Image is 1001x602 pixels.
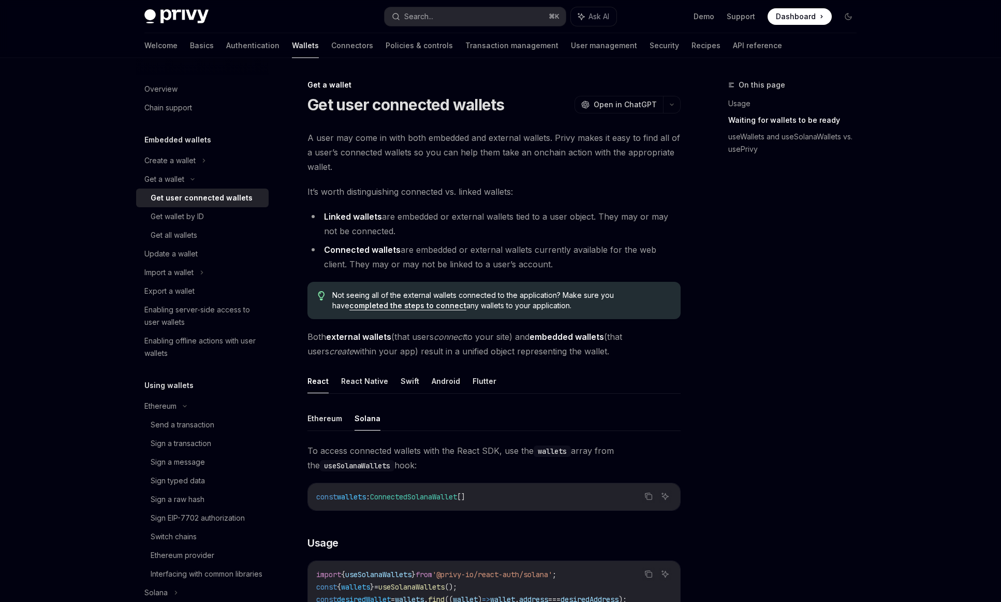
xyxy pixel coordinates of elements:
[658,490,672,503] button: Ask AI
[432,369,460,393] button: Android
[411,570,416,579] span: }
[151,493,204,506] div: Sign a raw hash
[307,209,681,238] li: are embedded or external wallets tied to a user object. They may or may not be connected.
[416,570,432,579] span: from
[144,134,211,146] h5: Embedded wallets
[144,173,184,185] div: Get a wallet
[378,582,445,592] span: useSolanaWallets
[401,369,419,393] button: Swift
[151,456,205,468] div: Sign a message
[642,567,655,581] button: Copy the contents from the code block
[144,266,194,279] div: Import a wallet
[739,79,785,91] span: On this page
[136,415,269,434] a: Send a transaction
[588,11,609,22] span: Ask AI
[151,229,197,241] div: Get all wallets
[324,211,382,222] strong: Linked wallets
[658,567,672,581] button: Ask AI
[307,131,681,174] span: A user may come in with both embedded and external wallets. Privy makes it easy to find all of a ...
[355,406,380,431] button: Solana
[650,33,679,58] a: Security
[575,96,663,113] button: Open in ChatGPT
[370,582,374,592] span: }
[151,549,214,562] div: Ethereum provider
[776,11,816,22] span: Dashboard
[331,33,373,58] a: Connectors
[366,492,370,501] span: :
[345,570,411,579] span: useSolanaWallets
[385,7,566,26] button: Search...⌘K
[136,453,269,471] a: Sign a message
[324,245,401,255] strong: Connected wallets
[151,419,214,431] div: Send a transaction
[316,570,341,579] span: import
[316,582,337,592] span: const
[136,565,269,583] a: Interfacing with common libraries
[136,98,269,117] a: Chain support
[307,80,681,90] div: Get a wallet
[151,475,205,487] div: Sign typed data
[144,285,195,297] div: Export a wallet
[136,80,269,98] a: Overview
[370,492,457,501] span: ConnectedSolanaWallet
[307,242,681,271] li: are embedded or external wallets currently available for the web client. They may or may not be l...
[144,248,198,260] div: Update a wallet
[642,490,655,503] button: Copy the contents from the code block
[226,33,279,58] a: Authentication
[144,9,209,24] img: dark logo
[151,192,253,204] div: Get user connected wallets
[571,7,616,26] button: Ask AI
[307,184,681,199] span: It’s worth distinguishing connected vs. linked wallets:
[144,379,194,392] h5: Using wallets
[727,11,755,22] a: Support
[144,400,176,412] div: Ethereum
[349,301,466,310] a: completed the steps to connect
[144,154,196,167] div: Create a wallet
[307,536,338,550] span: Usage
[337,492,366,501] span: wallets
[307,369,329,393] button: React
[326,332,391,342] strong: external wallets
[136,509,269,527] a: Sign EIP-7702 authorization
[549,12,560,21] span: ⌘ K
[136,434,269,453] a: Sign a transaction
[151,568,262,580] div: Interfacing with common libraries
[465,33,558,58] a: Transaction management
[307,95,505,114] h1: Get user connected wallets
[144,33,178,58] a: Welcome
[144,83,178,95] div: Overview
[529,332,604,342] strong: embedded wallets
[386,33,453,58] a: Policies & controls
[341,369,388,393] button: React Native
[374,582,378,592] span: =
[332,290,670,311] span: Not seeing all of the external wallets connected to the application? Make sure you have any walle...
[316,492,337,501] span: const
[136,207,269,226] a: Get wallet by ID
[136,546,269,565] a: Ethereum provider
[136,189,269,207] a: Get user connected wallets
[136,282,269,300] a: Export a wallet
[457,492,465,501] span: []
[594,99,657,110] span: Open in ChatGPT
[434,332,465,342] em: connect
[307,406,342,431] button: Ethereum
[691,33,720,58] a: Recipes
[733,33,782,58] a: API reference
[136,245,269,263] a: Update a wallet
[320,460,394,471] code: useSolanaWallets
[318,291,325,300] svg: Tip
[404,10,433,23] div: Search...
[473,369,496,393] button: Flutter
[337,582,341,592] span: {
[136,490,269,509] a: Sign a raw hash
[136,471,269,490] a: Sign typed data
[136,527,269,546] a: Switch chains
[552,570,556,579] span: ;
[144,586,168,599] div: Solana
[728,112,865,128] a: Waiting for wallets to be ready
[307,443,681,472] span: To access connected wallets with the React SDK, use the array from the hook:
[728,128,865,157] a: useWallets and useSolanaWallets vs. usePrivy
[341,582,370,592] span: wallets
[190,33,214,58] a: Basics
[768,8,832,25] a: Dashboard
